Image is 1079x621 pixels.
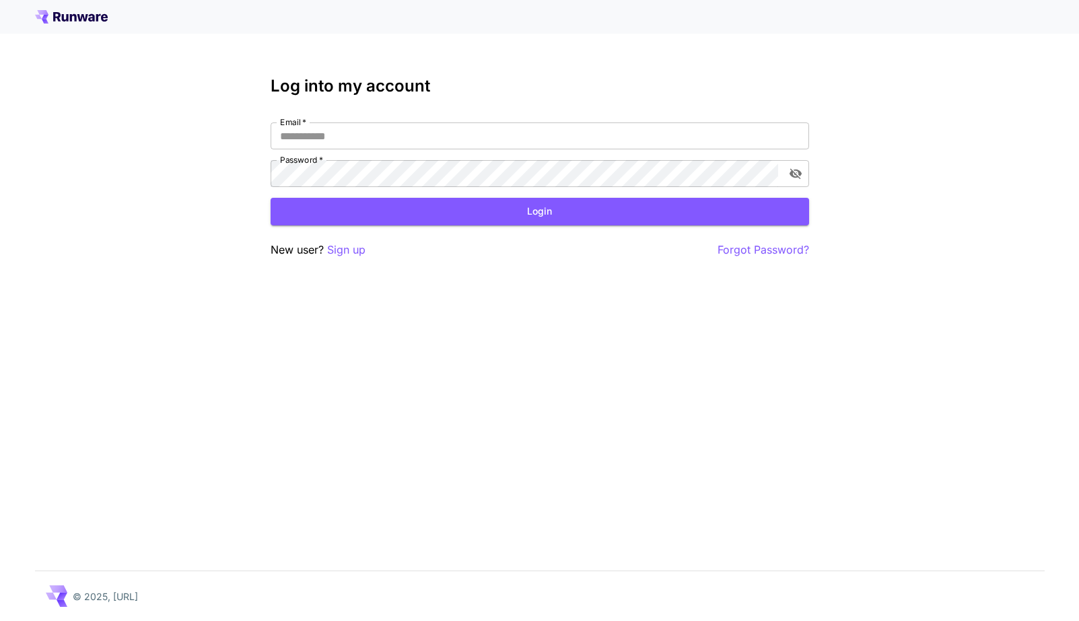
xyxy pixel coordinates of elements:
button: Sign up [327,242,366,258]
button: Login [271,198,809,225]
label: Email [280,116,306,128]
h3: Log into my account [271,77,809,96]
p: New user? [271,242,366,258]
button: toggle password visibility [784,161,808,186]
button: Forgot Password? [718,242,809,258]
p: © 2025, [URL] [73,589,138,604]
label: Password [280,154,323,166]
